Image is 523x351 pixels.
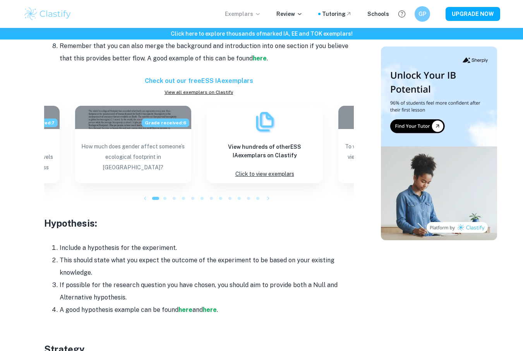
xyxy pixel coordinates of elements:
h6: Click here to explore thousands of marked IA, EE and TOK exemplars ! [2,29,521,38]
a: Schools [367,10,389,18]
span: Grade received: 6 [142,119,189,127]
button: Help and Feedback [395,7,408,21]
a: Blog exemplar: To what extent does gender affect one’s To what extent does gender affect one’s vi... [338,106,454,183]
h3: Hypothesis: [44,216,354,230]
li: If possible for the research question you have chosen, you should aim to provide both a Null and ... [60,279,354,304]
a: Blog exemplar: How much does gender affect someone’s ecGrade received:6How much does gender affec... [75,106,191,183]
li: This should state what you expect the outcome of the experiment to be based on your existing know... [60,254,354,279]
li: Include a hypothesis for the experiment. [60,242,354,254]
button: UPGRADE NOW [446,7,500,21]
p: Review [276,10,303,18]
button: GP [415,6,430,22]
a: here [253,55,267,62]
a: Tutoring [322,10,352,18]
img: Exemplars [253,110,276,133]
img: Thumbnail [381,46,497,240]
p: Click to view exemplars [235,169,294,179]
p: Exemplars [225,10,261,18]
h6: View hundreds of other ESS IA exemplars on Clastify [213,143,317,160]
li: A good hypothesis example can be found and . [60,304,354,316]
p: To what extent does gender affect one’s view of climate change’s existence and the threat it pose... [345,141,448,175]
li: Remember that you can also merge the background and introduction into one section if you believe ... [60,40,354,65]
img: Clastify logo [23,6,72,22]
a: View all exemplars on Clastify [44,89,354,96]
a: here [178,306,192,313]
h6: GP [418,10,427,18]
p: How much does gender affect someone’s ecological footprint in [GEOGRAPHIC_DATA]? [81,141,185,175]
a: here [203,306,217,313]
a: ExemplarsView hundreds of otherESS IAexemplars on ClastifyClick to view exemplars [207,106,323,183]
h6: Check out our free ESS IA exemplars [44,76,354,86]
